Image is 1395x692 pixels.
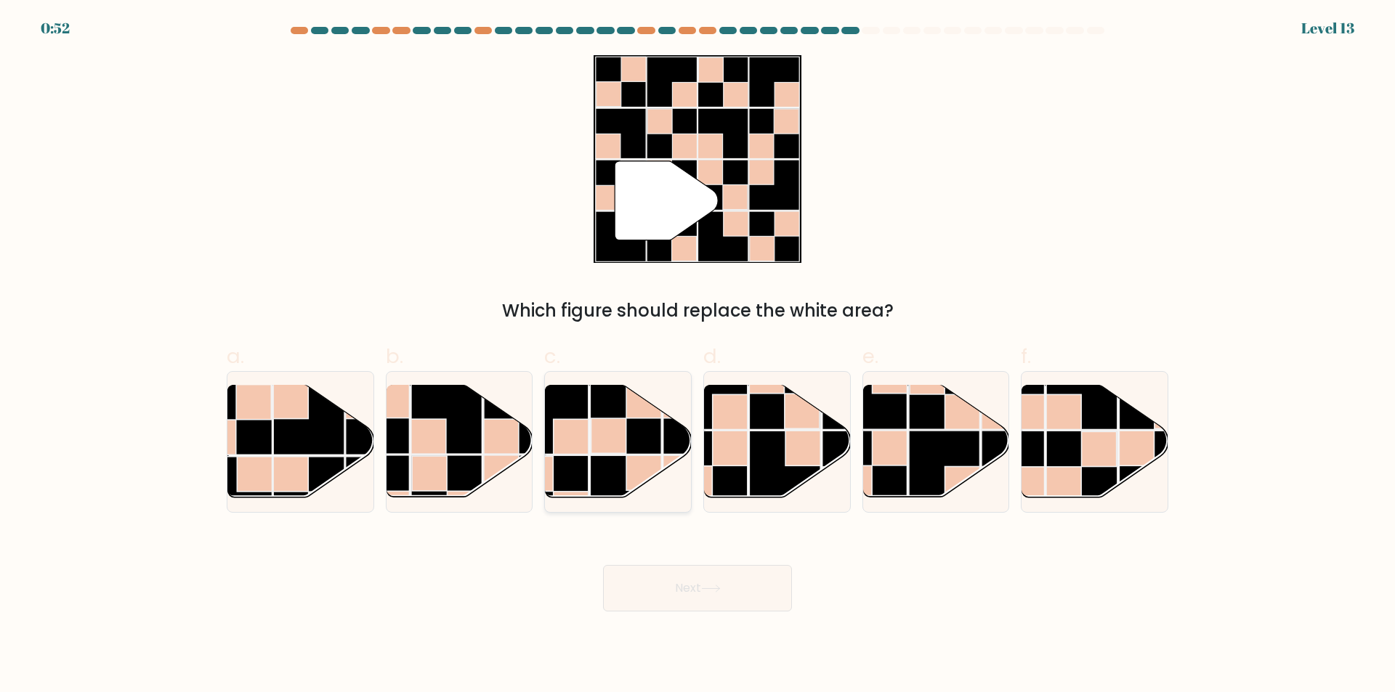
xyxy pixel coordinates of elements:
div: 0:52 [41,17,70,39]
div: Level 13 [1301,17,1354,39]
span: b. [386,342,403,370]
span: c. [544,342,560,370]
span: d. [703,342,721,370]
span: e. [862,342,878,370]
g: " [615,161,718,240]
div: Which figure should replace the white area? [235,298,1160,324]
button: Next [603,565,792,611]
span: f. [1021,342,1031,370]
span: a. [227,342,244,370]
